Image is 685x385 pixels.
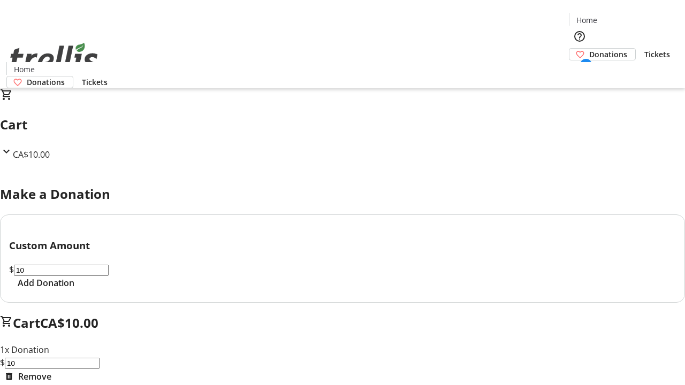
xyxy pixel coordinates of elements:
img: Orient E2E Organization iFr263TEYm's Logo [6,31,102,84]
span: Donations [589,49,627,60]
input: Donation Amount [14,265,109,276]
input: Donation Amount [5,358,100,369]
span: Donations [27,76,65,88]
a: Tickets [73,76,116,88]
a: Donations [569,48,636,60]
button: Add Donation [9,276,83,289]
button: Cart [569,60,590,82]
a: Home [569,14,604,26]
span: Tickets [82,76,108,88]
a: Tickets [636,49,679,60]
span: Home [14,64,35,75]
a: Home [7,64,41,75]
h3: Custom Amount [9,238,676,253]
span: CA$10.00 [13,149,50,160]
span: Remove [18,370,51,383]
span: $ [9,264,14,275]
span: Home [576,14,597,26]
a: Donations [6,76,73,88]
span: Tickets [644,49,670,60]
button: Help [569,26,590,47]
span: CA$10.00 [40,314,98,332]
span: Add Donation [18,276,74,289]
